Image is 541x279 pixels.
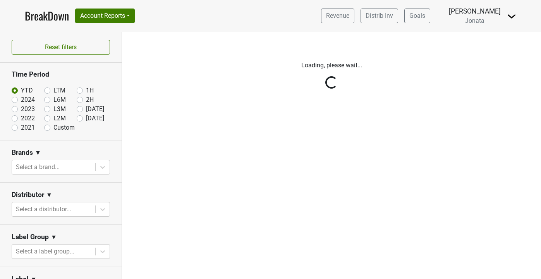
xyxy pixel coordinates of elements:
button: Account Reports [75,9,135,23]
a: Distrib Inv [361,9,398,23]
div: [PERSON_NAME] [449,6,501,16]
p: Loading, please wait... [128,61,535,70]
span: Jonata [465,17,484,24]
a: Goals [404,9,430,23]
img: Dropdown Menu [507,12,516,21]
a: Revenue [321,9,354,23]
a: BreakDown [25,8,69,24]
